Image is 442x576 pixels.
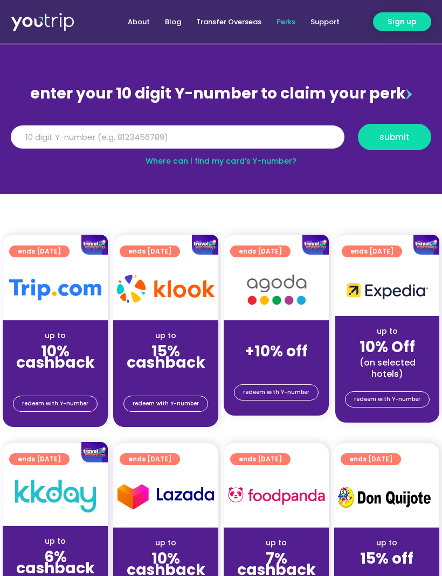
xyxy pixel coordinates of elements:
[234,384,319,401] a: redeem with Y-number
[354,392,420,407] span: redeem with Y-number
[360,548,413,569] strong: 15% off
[16,341,95,373] strong: 10% cashback
[157,12,189,32] a: Blog
[245,341,308,362] strong: +10% off
[379,133,410,141] span: submit
[232,537,320,549] div: up to
[5,80,437,108] div: enter your 10 digit Y-number to claim your perk
[13,396,98,412] a: redeem with Y-number
[122,537,210,549] div: up to
[343,537,431,549] div: up to
[344,357,431,380] div: (on selected hotels)
[189,12,269,32] a: Transfer Overseas
[345,391,430,408] a: redeem with Y-number
[133,396,199,411] span: redeem with Y-number
[11,330,99,341] div: up to
[239,453,282,465] span: ends [DATE]
[123,396,208,412] a: redeem with Y-number
[146,156,296,166] a: Where can I find my card’s Y-number?
[230,453,291,465] a: ends [DATE]
[127,341,205,373] strong: 15% cashback
[358,124,431,150] button: submit
[11,125,344,149] input: 10 digit Y-number (e.g. 8123456789)
[266,330,286,341] span: up to
[373,12,431,31] a: Sign up
[269,12,303,32] a: Perks
[360,336,415,357] strong: 10% Off
[120,453,180,465] a: ends [DATE]
[22,396,88,411] span: redeem with Y-number
[120,12,157,32] a: About
[128,453,171,465] span: ends [DATE]
[388,16,417,27] span: Sign up
[95,12,347,32] nav: Menu
[341,453,401,465] a: ends [DATE]
[243,385,309,400] span: redeem with Y-number
[303,12,347,32] a: Support
[122,330,210,341] div: up to
[11,373,99,384] div: (for stays only)
[11,536,99,547] div: up to
[232,361,320,373] div: (for stays only)
[344,326,431,337] div: up to
[122,373,210,384] div: (for stays only)
[349,453,392,465] span: ends [DATE]
[11,124,431,158] form: Y Number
